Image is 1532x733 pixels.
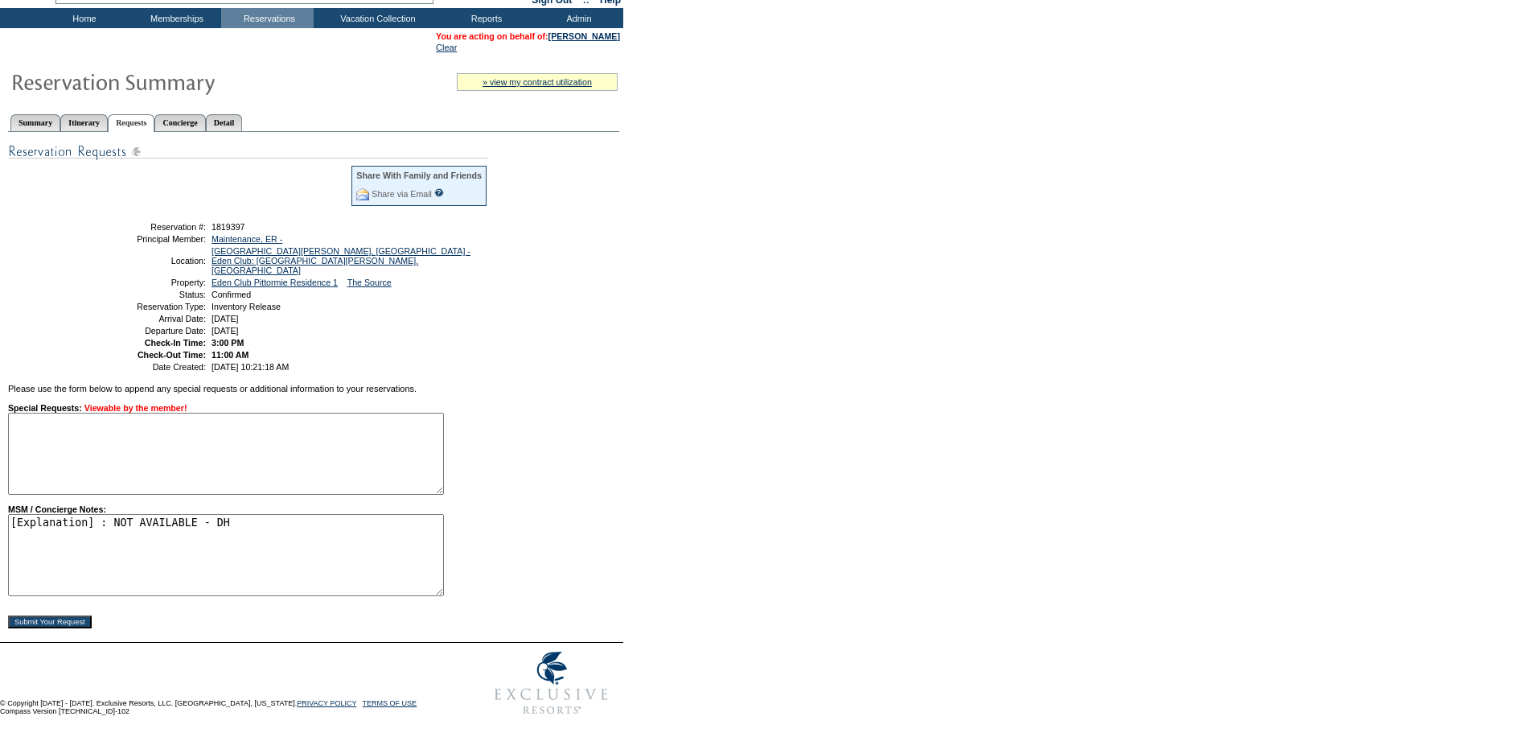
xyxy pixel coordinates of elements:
span: Confirmed [212,290,251,299]
td: Vacation Collection [314,8,438,28]
a: PRIVACY POLICY [297,699,356,707]
strong: Check-Out Time: [138,350,206,360]
a: Concierge [154,114,205,131]
td: Reports [438,8,531,28]
strong: Check-In Time: [145,338,206,348]
td: Reservations [221,8,314,28]
span: [DATE] [212,314,239,323]
td: Principal Member: [91,234,206,244]
a: Requests [108,114,154,132]
td: Admin [531,8,623,28]
a: » view my contract utilization [483,77,592,87]
span: [DATE] 10:21:18 AM [212,362,289,372]
img: Special Requests [8,142,488,162]
span: Please use the form below to append any special requests or additional information to your reserv... [8,384,417,393]
textarea: [Explanation] : NOT AVAILABLE - DH [8,514,444,596]
span: 1819397 [212,222,245,232]
td: Memberships [129,8,221,28]
td: Status: [91,290,206,299]
img: Reservaton Summary [10,65,332,97]
span: [DATE] [212,326,239,336]
a: Summary [10,114,60,131]
a: TERMS OF USE [363,699,417,707]
td: Property: [91,278,206,287]
input: Submit Your Request [8,616,92,628]
td: Arrival Date: [91,314,206,323]
a: Eden Club Pittormie Residence 1 [212,278,338,287]
span: 11:00 AM [212,350,248,360]
a: Itinerary [60,114,108,131]
span: Viewable by the member! [84,403,187,413]
strong: Special Requests: [8,403,82,413]
span: Inventory Release [212,302,281,311]
td: Location: [91,246,206,275]
td: Date Created: [91,362,206,372]
span: 3:00 PM [212,338,244,348]
td: Departure Date: [91,326,206,336]
div: Share With Family and Friends [356,171,482,180]
a: Share via Email [372,189,432,199]
td: Reservation Type: [91,302,206,311]
a: The Source [347,278,392,287]
strong: MSM / Concierge Notes: [8,504,444,598]
span: You are acting on behalf of: [436,31,620,41]
img: Exclusive Resorts [479,643,623,723]
td: Reservation #: [91,222,206,232]
input: What is this? [434,188,444,197]
td: Home [36,8,129,28]
a: [GEOGRAPHIC_DATA][PERSON_NAME], [GEOGRAPHIC_DATA] - Eden Club: [GEOGRAPHIC_DATA][PERSON_NAME], [G... [212,246,470,275]
a: Clear [436,43,457,52]
a: [PERSON_NAME] [548,31,620,41]
a: Detail [206,114,243,131]
a: Maintenance, ER - [212,234,282,244]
